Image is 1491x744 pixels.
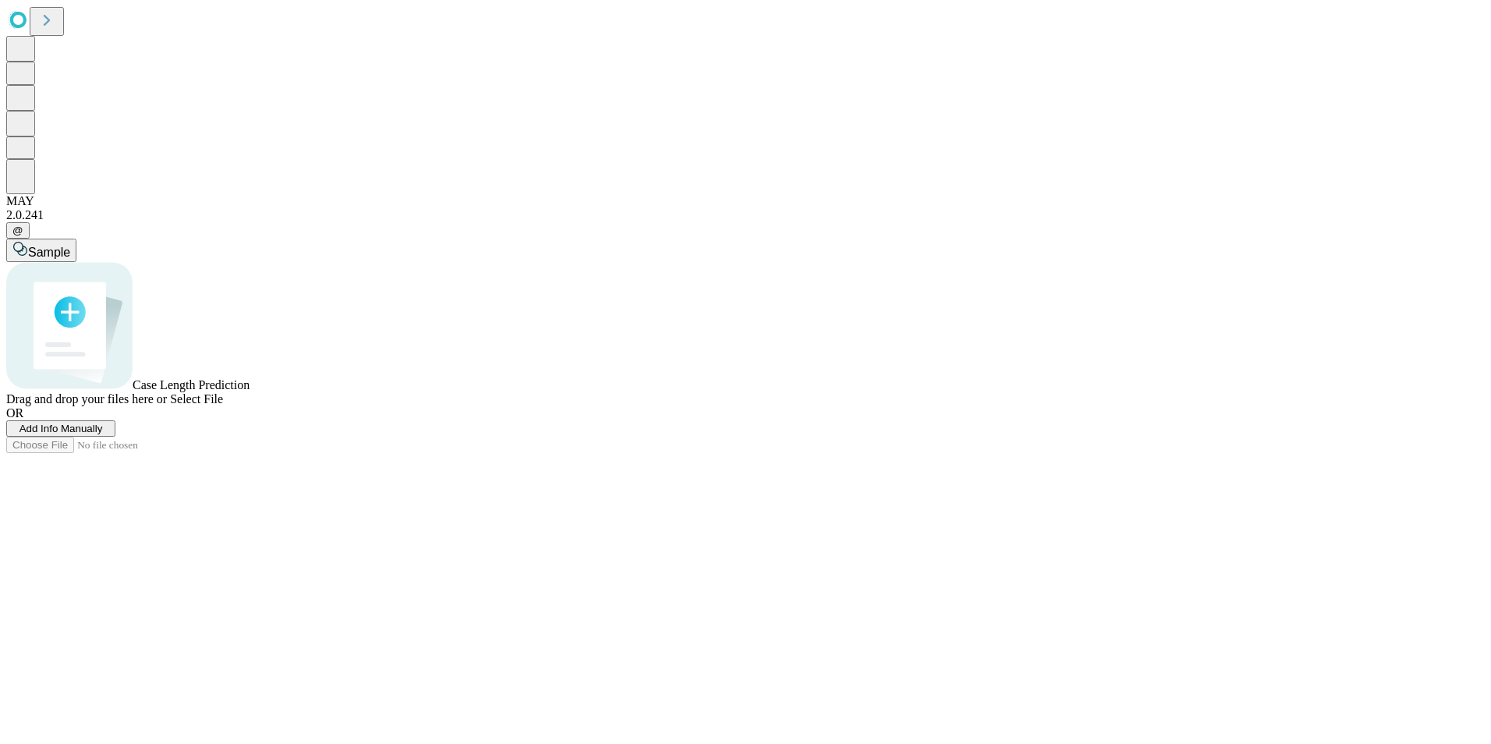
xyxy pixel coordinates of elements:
button: Add Info Manually [6,420,115,437]
div: 2.0.241 [6,208,1485,222]
div: MAY [6,194,1485,208]
span: OR [6,406,23,420]
span: Case Length Prediction [133,378,250,391]
span: @ [12,225,23,236]
button: @ [6,222,30,239]
span: Sample [28,246,70,259]
span: Add Info Manually [19,423,103,434]
span: Select File [170,392,223,406]
button: Sample [6,239,76,262]
span: Drag and drop your files here or [6,392,167,406]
